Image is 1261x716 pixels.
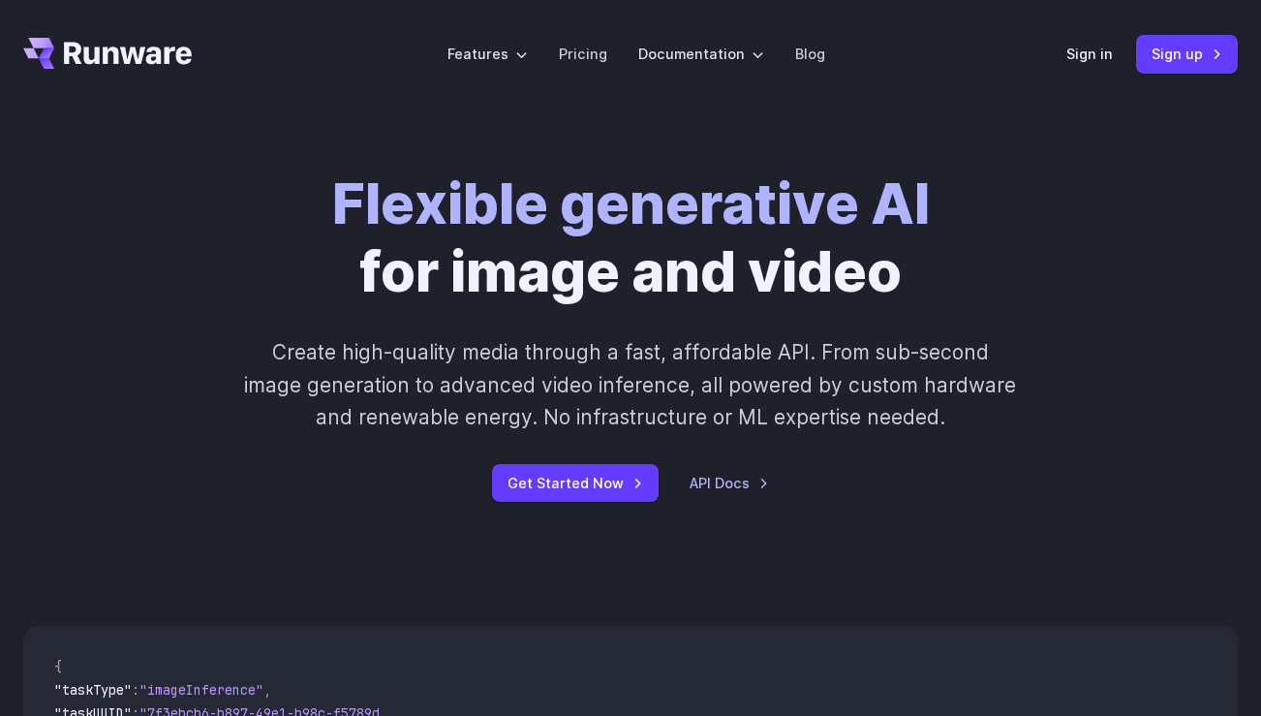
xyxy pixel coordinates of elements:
[690,472,769,494] a: API Docs
[332,171,930,305] h1: for image and video
[263,681,271,699] span: ,
[242,336,1020,433] p: Create high-quality media through a fast, affordable API. From sub-second image generation to adv...
[54,681,132,699] span: "taskType"
[795,43,825,65] a: Blog
[1066,43,1113,65] a: Sign in
[447,43,528,65] label: Features
[132,681,139,699] span: :
[332,170,930,237] strong: Flexible generative AI
[1136,35,1238,73] a: Sign up
[54,658,62,675] span: {
[638,43,764,65] label: Documentation
[492,464,659,502] a: Get Started Now
[23,38,192,69] a: Go to /
[139,681,263,699] span: "imageInference"
[559,43,607,65] a: Pricing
